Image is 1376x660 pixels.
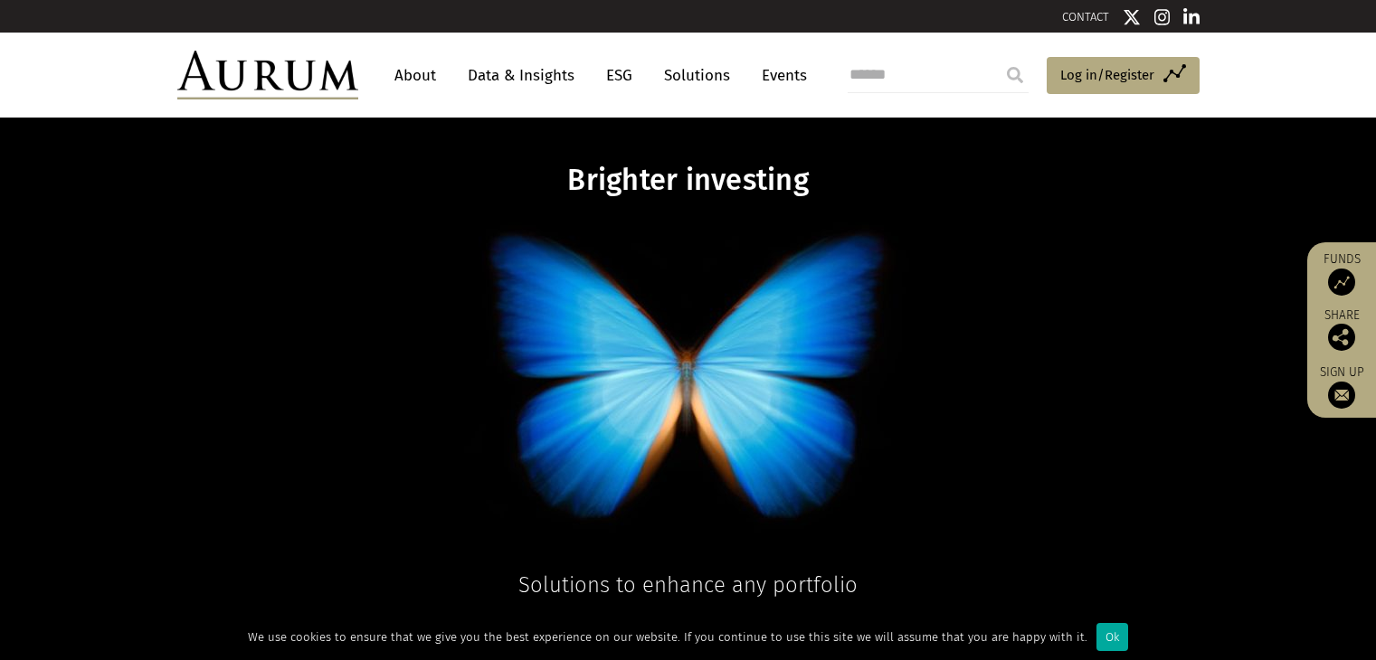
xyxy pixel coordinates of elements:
div: Share [1316,309,1367,351]
input: Submit [997,57,1033,93]
img: Aurum [177,51,358,99]
h1: Brighter investing [339,163,1038,198]
img: Share this post [1328,324,1355,351]
a: Funds [1316,251,1367,296]
a: Solutions [655,59,739,92]
a: About [385,59,445,92]
a: CONTACT [1062,10,1109,24]
img: Instagram icon [1154,8,1171,26]
a: Data & Insights [459,59,584,92]
img: Twitter icon [1123,8,1141,26]
span: Solutions to enhance any portfolio [518,572,858,598]
a: Events [753,59,807,92]
span: Log in/Register [1060,64,1154,86]
img: Linkedin icon [1183,8,1200,26]
img: Access Funds [1328,269,1355,296]
img: Sign up to our newsletter [1328,382,1355,409]
a: Sign up [1316,364,1367,409]
div: Ok [1096,623,1128,651]
a: Log in/Register [1047,57,1200,95]
a: ESG [597,59,641,92]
